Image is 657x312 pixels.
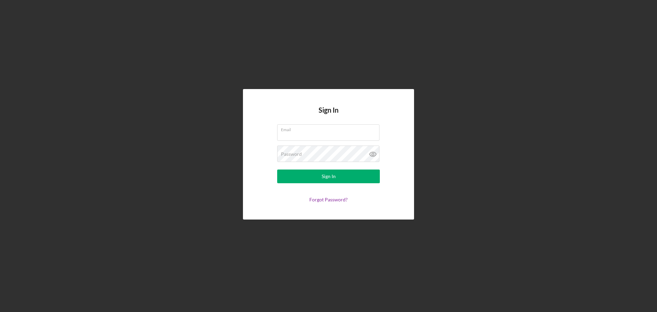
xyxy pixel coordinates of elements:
[319,106,338,124] h4: Sign In
[281,125,379,132] label: Email
[277,170,380,183] button: Sign In
[281,151,302,157] label: Password
[322,170,336,183] div: Sign In
[309,197,348,202] a: Forgot Password?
